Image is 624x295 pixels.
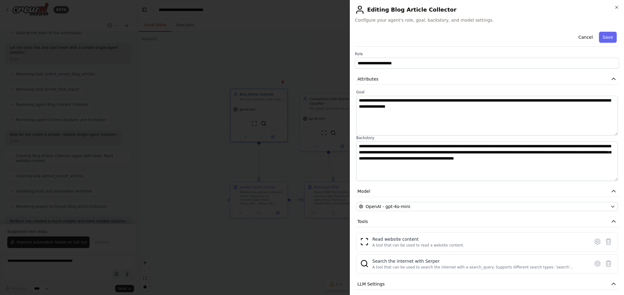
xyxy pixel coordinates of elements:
label: Backstory [356,135,618,140]
label: Goal [356,90,618,95]
button: Tools [355,216,619,227]
h2: Editing Blog Article Collector [355,5,619,15]
span: Tools [357,218,368,225]
button: Model [355,186,619,197]
button: Configure tool [592,258,603,269]
span: Attributes [357,76,378,82]
button: Configure tool [592,236,603,247]
button: Attributes [355,74,619,85]
button: LLM Settings [355,279,619,290]
img: ScrapeWebsiteTool [360,237,369,246]
img: SerperDevTool [360,259,369,268]
div: Read website content [372,236,464,242]
button: Delete tool [603,258,614,269]
button: OpenAI - gpt-4o-mini [356,202,618,211]
div: A tool that can be used to read a website content. [372,243,464,248]
label: Role [355,52,619,56]
button: Save [599,32,617,43]
span: Model [357,188,370,194]
button: Delete tool [603,236,614,247]
div: Search the internet with Serper [372,258,586,264]
span: Configure your agent's role, goal, backstory, and model settings. [355,17,619,23]
button: Cancel [575,32,596,43]
span: OpenAI - gpt-4o-mini [366,203,410,210]
div: A tool that can be used to search the internet with a search_query. Supports different search typ... [372,265,586,270]
span: LLM Settings [357,281,385,287]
